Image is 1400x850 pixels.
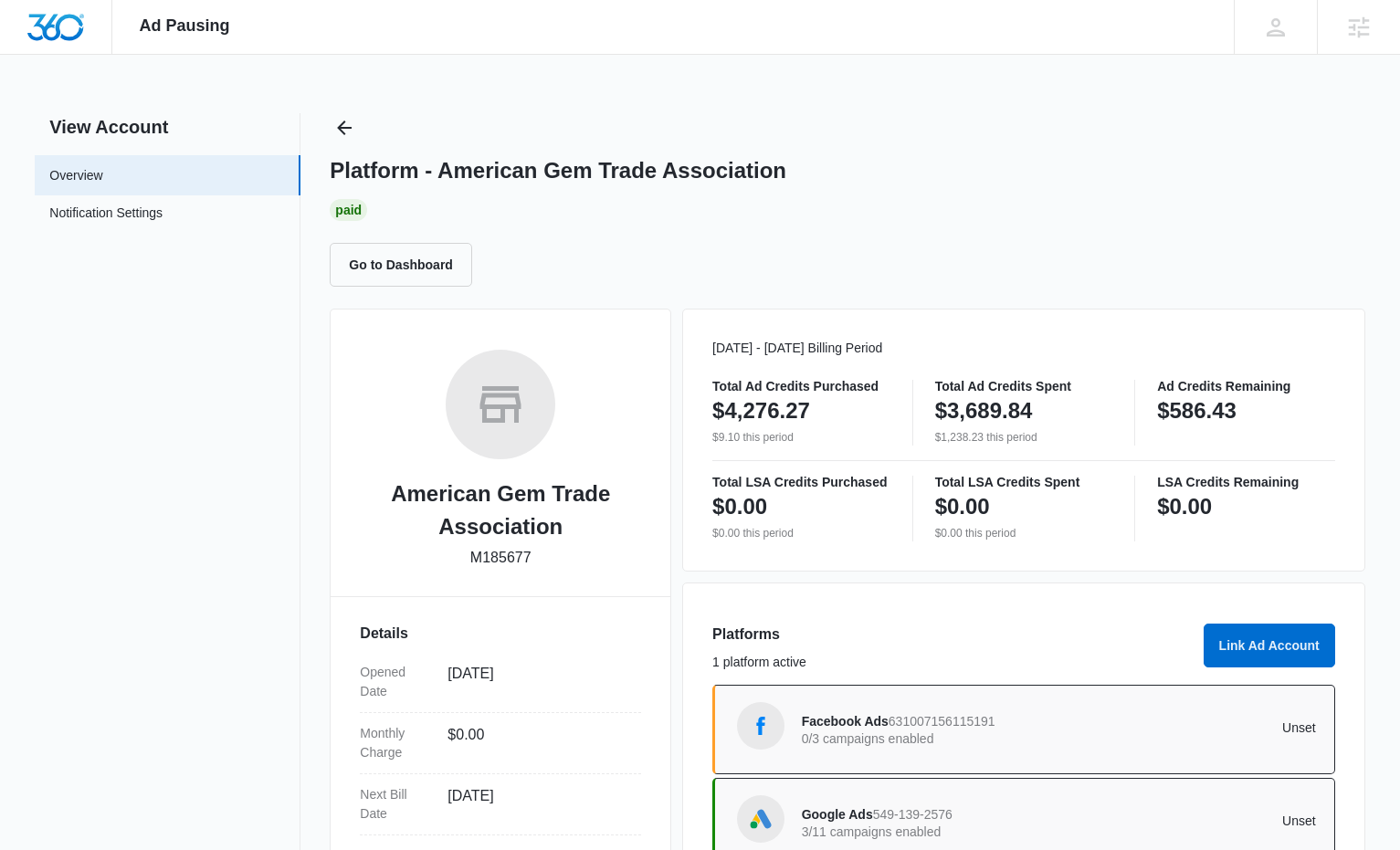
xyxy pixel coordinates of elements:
[712,624,1193,645] h3: Platforms
[1157,476,1335,488] p: LSA Credits Remaining
[360,724,433,762] dt: Monthly Charge
[1157,492,1212,521] p: $0.00
[330,199,367,221] div: Paid
[35,113,300,141] h2: View Account
[447,663,626,701] dd: [DATE]
[49,204,163,227] a: Notification Settings
[330,257,483,272] a: Go to Dashboard
[360,774,641,835] div: Next Bill Date[DATE]
[712,380,890,393] p: Total Ad Credits Purchased
[360,652,641,713] div: Opened Date[DATE]
[889,714,995,729] span: 631007156115191
[747,712,774,740] img: Facebook Ads
[935,396,1033,425] p: $3,689.84
[49,166,102,185] a: Overview
[330,113,359,142] button: Back
[470,547,532,569] p: M185677
[873,807,953,822] span: 549-139-2576
[935,476,1113,488] p: Total LSA Credits Spent
[360,663,433,701] dt: Opened Date
[1058,814,1316,827] p: Unset
[712,429,890,446] p: $9.10 this period
[712,492,767,521] p: $0.00
[935,429,1113,446] p: $1,238.23 this period
[447,785,626,824] dd: [DATE]
[747,805,774,833] img: Google Ads
[935,380,1113,393] p: Total Ad Credits Spent
[712,685,1335,774] a: Facebook AdsFacebook Ads6310071561151910/3 campaigns enabledUnset
[1157,380,1335,393] p: Ad Credits Remaining
[360,477,641,543] h2: American Gem Trade Association
[802,732,1059,745] p: 0/3 campaigns enabled
[330,243,472,287] button: Go to Dashboard
[140,16,230,36] span: Ad Pausing
[802,807,873,822] span: Google Ads
[1204,624,1335,667] button: Link Ad Account
[360,713,641,774] div: Monthly Charge$0.00
[712,396,810,425] p: $4,276.27
[935,492,990,521] p: $0.00
[447,724,626,762] dd: $0.00
[360,623,641,645] h3: Details
[802,714,889,729] span: Facebook Ads
[360,785,433,824] dt: Next Bill Date
[712,339,1335,358] p: [DATE] - [DATE] Billing Period
[1157,396,1237,425] p: $586.43
[712,525,890,541] p: $0.00 this period
[1058,721,1316,734] p: Unset
[712,476,890,488] p: Total LSA Credits Purchased
[330,157,786,184] h1: Platform - American Gem Trade Association
[802,825,1059,838] p: 3/11 campaigns enabled
[935,525,1113,541] p: $0.00 this period
[712,653,1193,672] p: 1 platform active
